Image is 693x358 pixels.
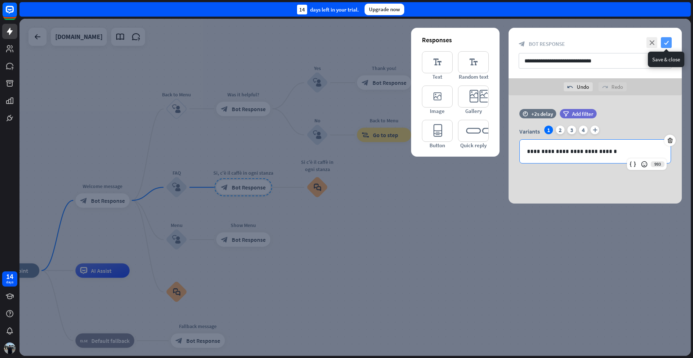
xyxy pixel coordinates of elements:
[519,41,525,47] i: block_bot_response
[544,126,553,134] div: 1
[6,3,27,25] button: Open LiveChat chat widget
[646,37,657,48] i: close
[564,82,593,91] div: Undo
[579,126,588,134] div: 4
[529,40,565,47] span: Bot Response
[523,111,528,116] i: time
[572,110,593,117] span: Add filter
[567,126,576,134] div: 3
[556,126,565,134] div: 2
[661,37,672,48] i: check
[602,84,608,90] i: redo
[2,271,17,287] a: 14 days
[590,126,599,134] i: plus
[598,82,627,91] div: Redo
[365,4,404,15] div: Upgrade now
[567,84,573,90] i: undo
[563,111,569,117] i: filter
[297,5,307,14] div: 14
[531,110,553,117] div: +2s delay
[6,280,13,285] div: days
[297,5,359,14] div: days left in your trial.
[6,273,13,280] div: 14
[519,128,540,135] span: Variants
